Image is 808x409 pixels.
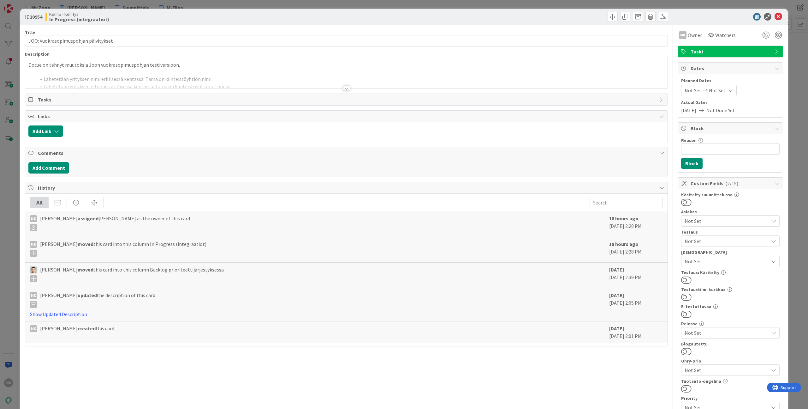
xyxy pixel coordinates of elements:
div: Testaustiimi kurkkaa [681,287,780,292]
b: In Progress (integraatiot) [49,17,109,22]
button: Add Link [28,125,63,137]
div: [DATE] 2:01 PM [609,325,663,340]
span: Block [691,125,771,132]
div: MK [30,241,37,248]
span: [DATE] [681,107,696,114]
span: Not Set [685,237,769,245]
span: Not Set [685,217,769,225]
div: Blogautettu [681,342,780,346]
span: ID [25,13,42,21]
div: MK [30,215,37,222]
span: [PERSON_NAME] [PERSON_NAME] as the owner of this card [40,215,190,231]
b: updated [78,292,97,298]
div: All [30,197,49,208]
div: Release [681,321,780,326]
p: Docue on tehnyt muutoksia Joon vuokrasopimuspohjan testiversioon. [28,61,664,69]
span: Not Set [685,87,701,94]
span: [PERSON_NAME] the description of this card [40,291,155,308]
span: Kenno - Kehitys [49,12,109,17]
span: Not Done Yet [706,107,735,114]
span: Dates [691,64,771,72]
div: [DATE] 2:28 PM [609,240,663,259]
span: History [38,184,656,192]
b: [DATE] [609,266,624,273]
input: type card name here... [25,35,668,46]
span: [PERSON_NAME] this card into this column In Progress (integraatiot) [40,240,206,257]
span: Links [38,113,656,120]
div: Testaus [681,230,780,234]
b: created [78,325,96,332]
button: Block [681,158,703,169]
b: moved [78,266,93,273]
div: Ohry-prio [681,359,780,363]
span: Not Set [685,258,769,265]
span: Actual Dates [681,99,780,106]
b: 18 hours ago [609,241,639,247]
span: Custom Fields [691,180,771,187]
b: 20954 [30,14,42,20]
b: [DATE] [609,292,624,298]
div: [DATE] 2:05 PM [609,291,663,318]
span: Description [25,51,50,57]
label: Reason [681,137,697,143]
b: 18 hours ago [609,215,639,222]
div: MK [679,31,686,39]
span: [PERSON_NAME] this card [40,325,114,332]
input: Search... [590,197,663,208]
div: [DATE] 2:28 PM [609,215,663,234]
span: Support [13,1,29,9]
div: [DATE] 2:39 PM [609,266,663,285]
div: Ei testattavaa [681,304,780,309]
span: Planned Dates [681,77,780,84]
b: assigned [78,215,98,222]
b: moved [78,241,93,247]
div: Priority [681,396,780,400]
div: Testaus: Käsitelty [681,270,780,275]
b: [DATE] [609,325,624,332]
div: Käsitelty suunnittelussa [681,192,780,197]
span: [PERSON_NAME] this card into this column Backlog prioriteettijärjestyksessä [40,266,224,282]
span: Comments [38,149,656,157]
span: ( 2/15 ) [725,180,738,186]
div: MK [30,292,37,299]
div: [DEMOGRAPHIC_DATA] [681,250,780,254]
div: MK [30,325,37,332]
label: Title [25,29,35,35]
span: Not Set [709,87,726,94]
span: Not Set [685,329,769,337]
span: Owner [688,31,702,39]
a: Show Updated Description [30,311,87,317]
div: Asiakas [681,210,780,214]
span: Tasks [38,96,656,103]
span: Watchers [715,31,736,39]
span: Not Set [685,366,765,375]
img: TT [30,266,37,273]
span: Taski [691,48,771,55]
button: Add Comment [28,162,69,174]
div: Tuotanto-ongelma [681,379,780,383]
